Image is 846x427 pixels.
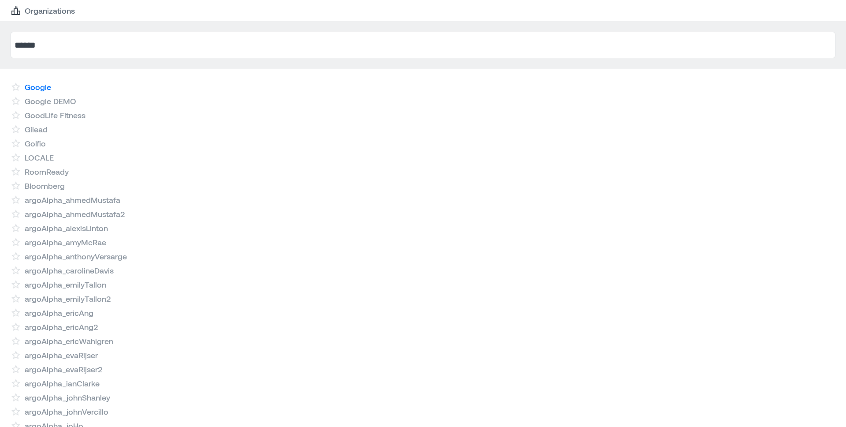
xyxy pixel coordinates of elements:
a: Bloomberg [25,180,65,191]
a: argoAlpha_ericAng [25,307,93,318]
a: argoAlpha_anthonyVersarge [25,251,127,262]
a: argoAlpha_emilyTallon2 [25,293,111,304]
a: GoodLife Fitness [25,110,85,120]
a: argoAlpha_ahmedMustafa [25,195,120,205]
a: argoAlpha_johnVercillo [25,406,108,417]
a: argoAlpha_ericWahlgren [25,336,113,346]
a: argoAlpha_evaRijser [25,350,98,360]
a: argoAlpha_emilyTallon [25,279,106,290]
p: Organizations [25,5,75,16]
a: argoAlpha_ianClarke [25,378,100,389]
a: Golfio [25,138,46,149]
a: argoAlpha_alexisLinton [25,223,108,233]
a: RoomReady [25,166,69,177]
a: argoAlpha_ericAng2 [25,322,98,332]
a: Google [25,82,51,92]
nav: breadcrumb [11,5,835,16]
a: argoAlpha_evaRijser2 [25,364,103,375]
a: Gilead [25,124,48,135]
a: argoAlpha_johnShanley [25,392,110,403]
a: argoAlpha_amyMcRae [25,237,106,247]
a: argoAlpha_ahmedMustafa2 [25,209,125,219]
a: Google DEMO [25,96,76,106]
a: argoAlpha_carolineDavis [25,265,114,276]
a: Organizations [11,5,75,16]
a: LOCALE [25,152,54,163]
